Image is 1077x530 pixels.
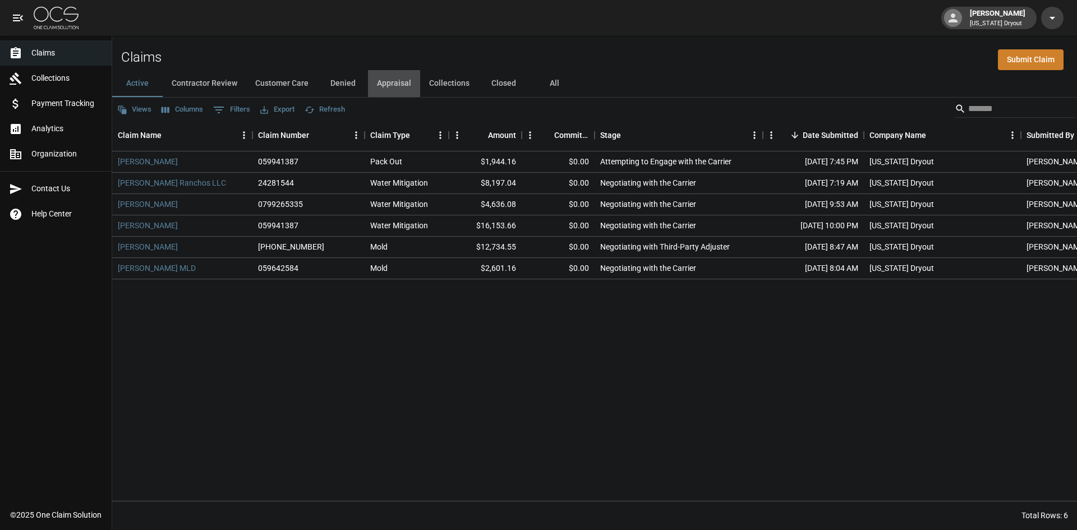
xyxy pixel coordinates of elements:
[118,119,162,151] div: Claim Name
[529,70,579,97] button: All
[522,237,595,258] div: $0.00
[348,127,365,144] button: Menu
[600,241,730,252] div: Negotiating with Third-Party Adjuster
[600,156,731,167] div: Attempting to Engage with the Carrier
[370,220,428,231] div: Water Mitigation
[31,148,103,160] span: Organization
[965,8,1030,28] div: [PERSON_NAME]
[118,199,178,210] a: [PERSON_NAME]
[370,262,388,274] div: Mold
[118,177,226,188] a: [PERSON_NAME] Ranchos LLC
[309,127,325,143] button: Sort
[258,262,298,274] div: 059642584
[163,70,246,97] button: Contractor Review
[365,119,449,151] div: Claim Type
[803,119,858,151] div: Date Submitted
[488,119,516,151] div: Amount
[258,220,298,231] div: 059941387
[478,70,529,97] button: Closed
[869,199,934,210] div: Arizona Dryout
[7,7,29,29] button: open drawer
[522,151,595,173] div: $0.00
[763,151,864,173] div: [DATE] 7:45 PM
[370,241,388,252] div: Mold
[449,151,522,173] div: $1,944.16
[31,72,103,84] span: Collections
[449,173,522,194] div: $8,197.04
[998,49,1064,70] a: Submit Claim
[449,215,522,237] div: $16,153.66
[112,119,252,151] div: Claim Name
[420,70,478,97] button: Collections
[554,119,589,151] div: Committed Amount
[600,262,696,274] div: Negotiating with the Carrier
[864,119,1021,151] div: Company Name
[10,509,102,520] div: © 2025 One Claim Solution
[257,101,297,118] button: Export
[210,101,253,119] button: Show filters
[600,177,696,188] div: Negotiating with the Carrier
[31,208,103,220] span: Help Center
[370,199,428,210] div: Water Mitigation
[236,127,252,144] button: Menu
[538,127,554,143] button: Sort
[368,70,420,97] button: Appraisal
[370,177,428,188] div: Water Mitigation
[31,98,103,109] span: Payment Tracking
[449,127,466,144] button: Menu
[449,194,522,215] div: $4,636.08
[787,127,803,143] button: Sort
[258,177,294,188] div: 24281544
[31,123,103,135] span: Analytics
[600,119,621,151] div: Stage
[621,127,637,143] button: Sort
[258,199,303,210] div: 0799265335
[595,119,763,151] div: Stage
[869,177,934,188] div: Arizona Dryout
[258,241,324,252] div: 01-009-120716
[246,70,317,97] button: Customer Care
[1004,127,1021,144] button: Menu
[410,127,426,143] button: Sort
[258,156,298,167] div: 059941387
[926,127,942,143] button: Sort
[522,258,595,279] div: $0.00
[869,262,934,274] div: Arizona Dryout
[121,49,162,66] h2: Claims
[869,119,926,151] div: Company Name
[449,119,522,151] div: Amount
[1027,119,1074,151] div: Submitted By
[118,241,178,252] a: [PERSON_NAME]
[763,127,780,144] button: Menu
[472,127,488,143] button: Sort
[869,220,934,231] div: Arizona Dryout
[31,47,103,59] span: Claims
[118,156,178,167] a: [PERSON_NAME]
[522,215,595,237] div: $0.00
[600,220,696,231] div: Negotiating with the Carrier
[114,101,154,118] button: Views
[1021,510,1068,521] div: Total Rows: 6
[763,215,864,237] div: [DATE] 10:00 PM
[258,119,309,151] div: Claim Number
[432,127,449,144] button: Menu
[955,100,1075,120] div: Search
[522,173,595,194] div: $0.00
[449,237,522,258] div: $12,734.55
[162,127,177,143] button: Sort
[763,194,864,215] div: [DATE] 9:53 AM
[118,220,178,231] a: [PERSON_NAME]
[763,173,864,194] div: [DATE] 7:19 AM
[869,241,934,252] div: Arizona Dryout
[763,237,864,258] div: [DATE] 8:47 AM
[522,194,595,215] div: $0.00
[317,70,368,97] button: Denied
[159,101,206,118] button: Select columns
[112,70,1077,97] div: dynamic tabs
[522,127,538,144] button: Menu
[370,119,410,151] div: Claim Type
[970,19,1025,29] p: [US_STATE] Dryout
[118,262,196,274] a: [PERSON_NAME] MLD
[600,199,696,210] div: Negotiating with the Carrier
[112,70,163,97] button: Active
